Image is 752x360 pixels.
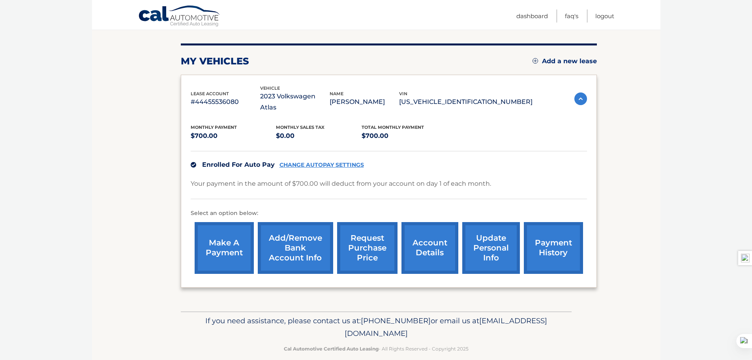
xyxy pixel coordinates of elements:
[191,96,260,107] p: #44455536080
[191,162,196,168] img: check.svg
[362,124,424,130] span: Total Monthly Payment
[399,96,533,107] p: [US_VEHICLE_IDENTIFICATION_NUMBER]
[565,9,578,23] a: FAQ's
[279,162,364,168] a: CHANGE AUTOPAY SETTINGS
[330,96,399,107] p: [PERSON_NAME]
[191,130,276,141] p: $700.00
[399,91,407,96] span: vin
[595,9,614,23] a: Logout
[186,315,566,340] p: If you need assistance, please contact us at: or email us at
[337,222,398,274] a: request purchase price
[276,130,362,141] p: $0.00
[284,346,379,352] strong: Cal Automotive Certified Auto Leasing
[533,57,597,65] a: Add a new lease
[401,222,458,274] a: account details
[191,178,491,189] p: Your payment in the amount of $700.00 will deduct from your account on day 1 of each month.
[191,124,237,130] span: Monthly Payment
[574,92,587,105] img: accordion-active.svg
[181,55,249,67] h2: my vehicles
[516,9,548,23] a: Dashboard
[202,161,275,168] span: Enrolled For Auto Pay
[362,130,447,141] p: $700.00
[186,345,566,353] p: - All Rights Reserved - Copyright 2025
[276,124,324,130] span: Monthly sales Tax
[195,222,254,274] a: make a payment
[361,316,431,325] span: [PHONE_NUMBER]
[260,91,330,113] p: 2023 Volkswagen Atlas
[330,91,343,96] span: name
[260,85,280,91] span: vehicle
[462,222,520,274] a: update personal info
[258,222,333,274] a: Add/Remove bank account info
[191,209,587,218] p: Select an option below:
[533,58,538,64] img: add.svg
[524,222,583,274] a: payment history
[191,91,229,96] span: lease account
[138,5,221,28] a: Cal Automotive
